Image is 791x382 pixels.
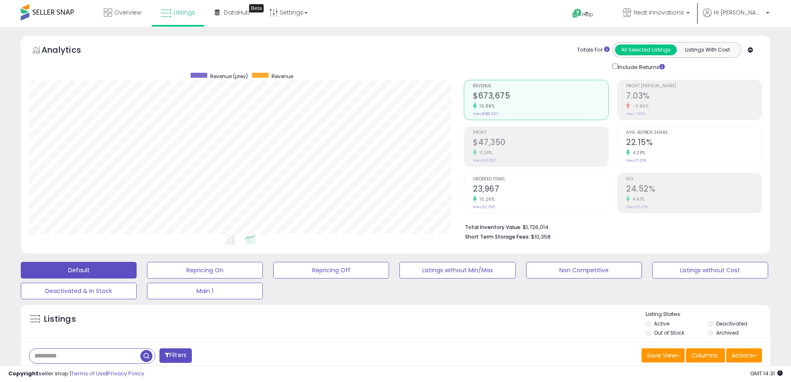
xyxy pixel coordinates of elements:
[272,73,293,80] span: Revenue
[174,8,195,17] span: Listings
[654,320,669,327] label: Active
[108,370,144,377] a: Privacy Policy
[582,11,593,18] span: Help
[147,262,263,278] button: Repricing On
[634,8,684,17] span: Neat Innovations
[726,348,762,362] button: Actions
[473,177,608,182] span: Ordered Items
[273,262,389,278] button: Repricing Off
[21,262,137,278] button: Default
[473,158,496,163] small: Prev: $42,527
[750,370,783,377] span: 2025-10-15 14:31 GMT
[630,196,645,202] small: 4.47%
[572,8,582,19] i: Get Help
[473,111,498,116] small: Prev: $581,357
[626,138,762,149] h2: 22.15%
[8,370,144,378] div: seller snap | |
[626,91,762,102] h2: 7.03%
[249,4,264,12] div: Tooltip anchor
[716,329,739,336] label: Archived
[42,44,97,58] h5: Analytics
[224,8,250,17] span: DataHub
[526,262,642,278] button: Non Competitive
[626,184,762,195] h2: 24.52%
[686,348,725,362] button: Columns
[473,138,608,149] h2: $47,350
[626,111,645,116] small: Prev: 7.32%
[577,46,610,54] div: Totals For
[477,103,495,109] small: 15.88%
[626,131,762,135] span: Avg. Buybox Share
[473,131,608,135] span: Profit
[71,370,106,377] a: Terms of Use
[8,370,39,377] strong: Copyright
[716,320,747,327] label: Deactivated
[473,84,608,89] span: Revenue
[473,205,495,209] small: Prev: 20,793
[114,8,141,17] span: Overview
[465,222,756,232] li: $1,726,014
[626,158,646,163] small: Prev: 21.22%
[473,184,608,195] h2: 23,967
[714,8,764,17] span: Hi [PERSON_NAME]
[630,150,646,156] small: 4.38%
[654,329,684,336] label: Out of Stock
[626,205,648,209] small: Prev: 23.47%
[399,262,515,278] button: Listings without Min/Max
[473,91,608,102] h2: $673,675
[21,283,137,299] button: Deactivated & In Stock
[465,224,522,231] b: Total Inventory Value:
[646,311,770,318] p: Listing States:
[626,84,762,89] span: Profit [PERSON_NAME]
[210,73,248,80] span: Revenue (prev)
[703,8,769,27] a: Hi [PERSON_NAME]
[477,196,495,202] small: 15.26%
[630,103,649,109] small: -3.96%
[465,233,530,240] b: Short Term Storage Fees:
[676,44,738,55] button: Listings With Cost
[147,283,263,299] button: Main 1
[477,150,492,156] small: 11.34%
[691,351,718,360] span: Columns
[566,2,610,27] a: Help
[626,177,762,182] span: ROI
[606,62,675,71] div: Include Returns
[652,262,768,278] button: Listings without Cost
[44,313,76,325] h5: Listings
[159,348,192,363] button: Filters
[615,44,677,55] button: All Selected Listings
[642,348,685,362] button: Save View
[531,233,551,241] span: $10,358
